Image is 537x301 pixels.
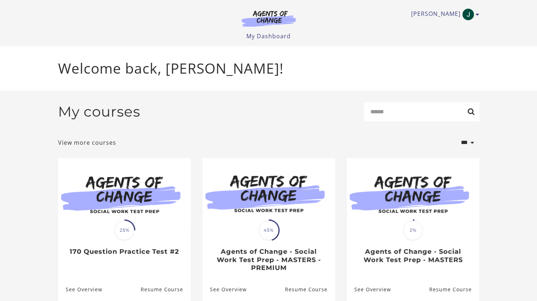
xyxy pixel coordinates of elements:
[234,10,303,27] img: Agents of Change Logo
[246,32,291,40] a: My Dashboard
[58,138,116,147] a: View more courses
[58,58,479,79] p: Welcome back, [PERSON_NAME]!
[403,221,423,240] span: 2%
[285,278,335,301] a: Agents of Change - Social Work Test Prep - MASTERS - PREMIUM: Resume Course
[429,278,479,301] a: Agents of Change - Social Work Test Prep - MASTERS: Resume Course
[259,221,278,240] span: 45%
[347,278,391,301] a: Agents of Change - Social Work Test Prep - MASTERS: See Overview
[58,103,140,120] h2: My courses
[354,248,471,264] h3: Agents of Change - Social Work Test Prep - MASTERS
[411,9,476,20] a: Toggle menu
[202,278,247,301] a: Agents of Change - Social Work Test Prep - MASTERS - PREMIUM: See Overview
[140,278,190,301] a: 170 Question Practice Test #2: Resume Course
[58,278,102,301] a: 170 Question Practice Test #2: See Overview
[115,221,134,240] span: 25%
[210,248,327,272] h3: Agents of Change - Social Work Test Prep - MASTERS - PREMIUM
[66,248,183,256] h3: 170 Question Practice Test #2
